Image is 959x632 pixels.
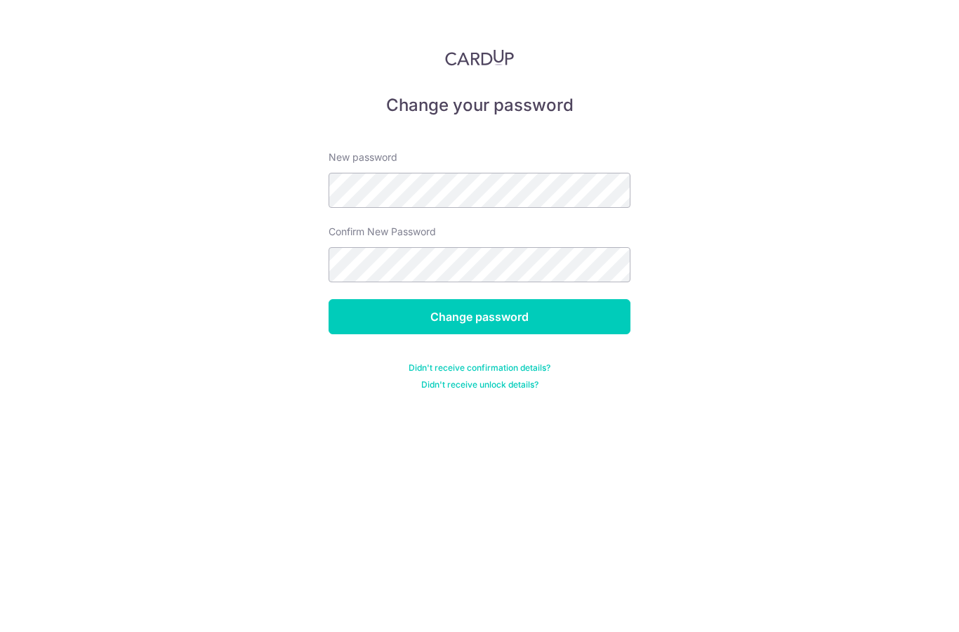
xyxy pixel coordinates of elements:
a: Didn't receive unlock details? [421,379,538,390]
a: Didn't receive confirmation details? [409,362,550,374]
h5: Change your password [329,94,630,117]
input: Change password [329,299,630,334]
label: New password [329,150,397,164]
label: Confirm New Password [329,225,436,239]
img: CardUp Logo [445,49,514,66]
